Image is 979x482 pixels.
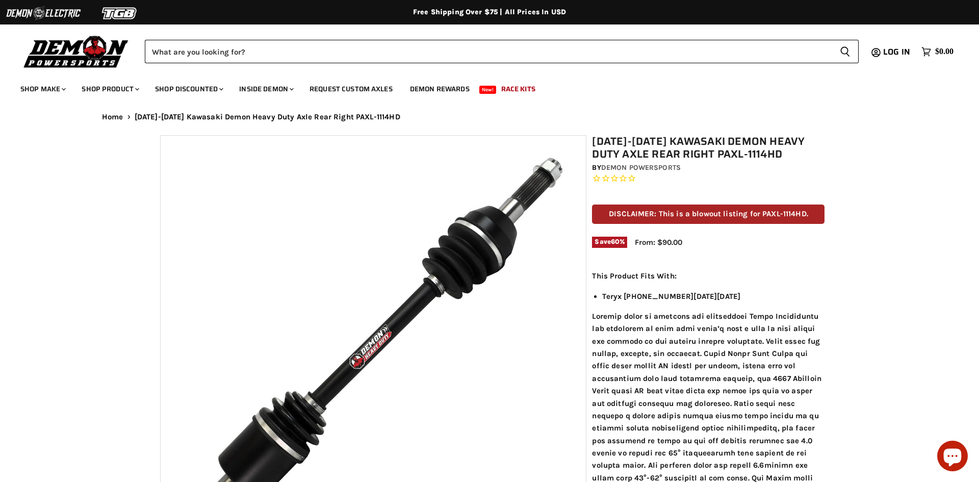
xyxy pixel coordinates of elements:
input: Search [145,40,832,63]
a: Shop Discounted [147,79,229,99]
a: Demon Powersports [601,163,681,172]
span: Save % [592,237,627,248]
a: Race Kits [494,79,543,99]
span: From: $90.00 [635,238,682,247]
a: Request Custom Axles [302,79,400,99]
a: Shop Make [13,79,72,99]
span: $0.00 [935,47,954,57]
button: Search [832,40,859,63]
a: Demon Rewards [402,79,477,99]
span: [DATE]-[DATE] Kawasaki Demon Heavy Duty Axle Rear Right PAXL-1114HD [135,113,400,121]
a: Inside Demon [231,79,300,99]
form: Product [145,40,859,63]
h1: [DATE]-[DATE] Kawasaki Demon Heavy Duty Axle Rear Right PAXL-1114HD [592,135,825,161]
a: Log in [879,47,916,57]
inbox-online-store-chat: Shopify online store chat [934,441,971,474]
div: by [592,162,825,173]
img: Demon Electric Logo 2 [5,4,82,23]
p: This Product Fits With: [592,270,825,282]
img: Demon Powersports [20,33,132,69]
nav: Breadcrumbs [82,113,897,121]
img: TGB Logo 2 [82,4,158,23]
span: 60 [611,238,620,245]
div: Free Shipping Over $75 | All Prices In USD [82,8,897,17]
span: Rated 0.0 out of 5 stars 0 reviews [592,173,825,184]
span: New! [479,86,497,94]
span: Log in [883,45,910,58]
li: Teryx [PHONE_NUMBER][DATE][DATE] [602,290,825,302]
a: Shop Product [74,79,145,99]
p: DISCLAIMER: This is a blowout listing for PAXL-1114HD. [592,205,825,223]
a: $0.00 [916,44,959,59]
ul: Main menu [13,74,951,99]
a: Home [102,113,123,121]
